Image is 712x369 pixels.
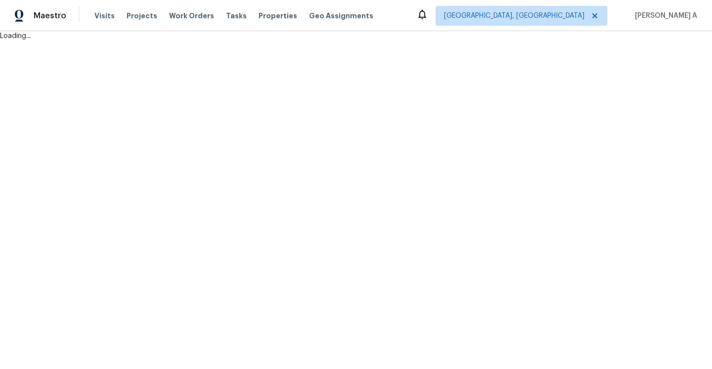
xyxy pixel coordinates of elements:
[631,11,697,21] span: [PERSON_NAME] A
[259,11,297,21] span: Properties
[169,11,214,21] span: Work Orders
[309,11,373,21] span: Geo Assignments
[444,11,584,21] span: [GEOGRAPHIC_DATA], [GEOGRAPHIC_DATA]
[226,12,247,19] span: Tasks
[34,11,66,21] span: Maestro
[94,11,115,21] span: Visits
[127,11,157,21] span: Projects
